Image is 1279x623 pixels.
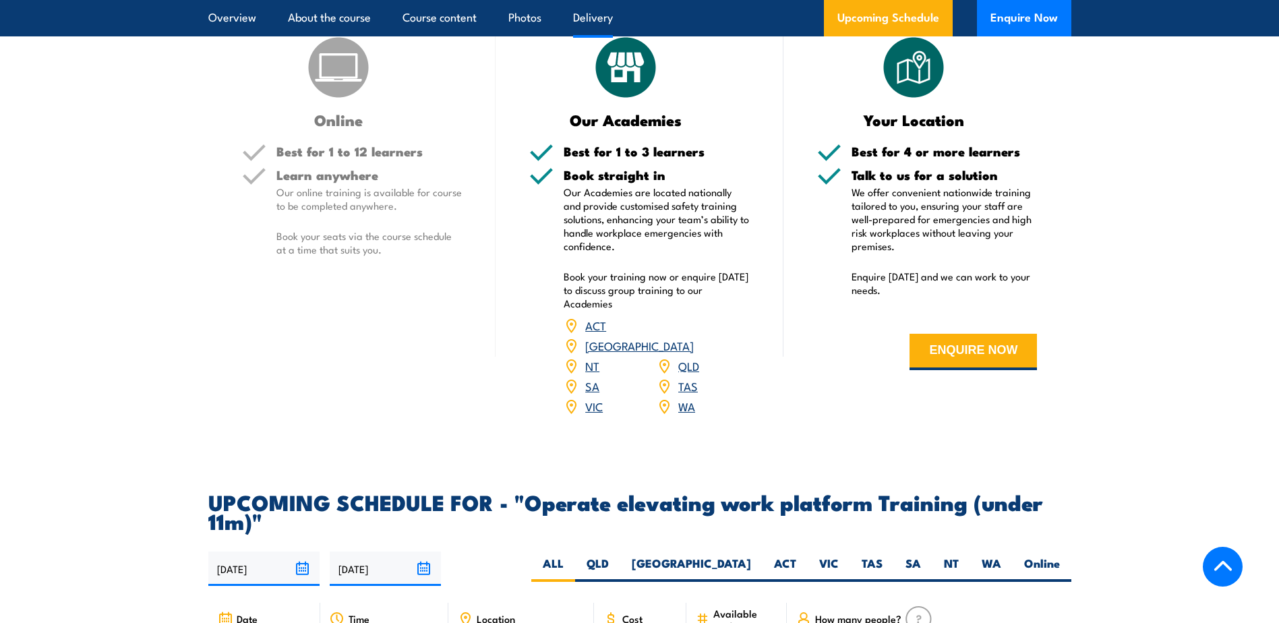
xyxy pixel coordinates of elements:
[585,337,694,353] a: [GEOGRAPHIC_DATA]
[208,492,1071,530] h2: UPCOMING SCHEDULE FOR - "Operate elevating work platform Training (under 11m)"
[970,556,1013,582] label: WA
[852,185,1038,253] p: We offer convenient nationwide training tailored to you, ensuring your staff are well-prepared fo...
[276,145,463,158] h5: Best for 1 to 12 learners
[808,556,850,582] label: VIC
[564,145,750,158] h5: Best for 1 to 3 learners
[564,270,750,310] p: Book your training now or enquire [DATE] to discuss group training to our Academies
[242,112,436,127] h3: Online
[1013,556,1071,582] label: Online
[850,556,894,582] label: TAS
[763,556,808,582] label: ACT
[276,229,463,256] p: Book your seats via the course schedule at a time that suits you.
[208,552,320,586] input: From date
[531,556,575,582] label: ALL
[678,357,699,374] a: QLD
[529,112,723,127] h3: Our Academies
[575,556,620,582] label: QLD
[276,169,463,181] h5: Learn anywhere
[620,556,763,582] label: [GEOGRAPHIC_DATA]
[585,378,599,394] a: SA
[852,270,1038,297] p: Enquire [DATE] and we can work to your needs.
[678,378,698,394] a: TAS
[585,398,603,414] a: VIC
[910,334,1037,370] button: ENQUIRE NOW
[852,145,1038,158] h5: Best for 4 or more learners
[330,552,441,586] input: To date
[894,556,932,582] label: SA
[678,398,695,414] a: WA
[852,169,1038,181] h5: Talk to us for a solution
[564,169,750,181] h5: Book straight in
[932,556,970,582] label: NT
[585,317,606,333] a: ACT
[585,357,599,374] a: NT
[276,185,463,212] p: Our online training is available for course to be completed anywhere.
[564,185,750,253] p: Our Academies are located nationally and provide customised safety training solutions, enhancing ...
[817,112,1011,127] h3: Your Location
